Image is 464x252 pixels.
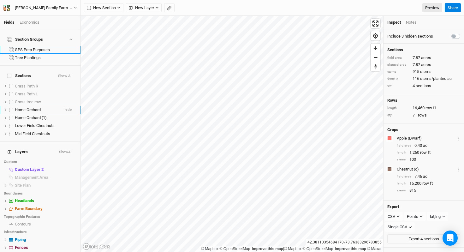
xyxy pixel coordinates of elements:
[65,106,72,114] span: hide
[456,135,460,142] button: Crop Usage
[3,4,77,11] button: [PERSON_NAME] Family Farm - 2026 Fruit Trees
[371,53,380,62] button: Zoom out
[15,5,74,11] div: [PERSON_NAME] Family Farm - 2026 Fruit Trees
[387,63,409,67] div: planted area
[387,62,460,68] div: 7.87
[423,143,427,148] span: ac
[387,56,409,60] div: field area
[15,92,38,96] span: Grass Path L
[371,62,380,71] span: Reset bearing to north
[252,247,283,251] a: Improve this map
[81,16,383,252] canvas: Map
[15,198,34,203] span: Headlands
[164,3,175,13] button: Shortcut: M
[387,113,409,117] div: qty
[8,149,28,154] span: Layers
[421,55,431,61] span: acres
[407,213,418,220] div: Points
[385,212,403,221] button: CSV
[15,175,77,180] div: Management Area
[129,5,154,11] span: New Layer
[421,62,431,68] span: acres
[15,107,60,112] div: Home Orchard
[397,174,460,179] div: 7.46
[397,174,411,179] div: field area
[387,106,409,111] div: length
[388,213,395,220] div: CSV
[387,204,460,209] h4: Export
[387,69,460,75] div: 915
[15,167,77,172] div: Custom Layer 2
[397,188,406,193] div: stems
[397,188,460,193] div: 815
[15,107,41,112] span: Home Orchard
[201,246,382,252] div: |
[15,5,74,11] div: Rudolph Family Farm - 2026 Fruit Trees
[418,112,427,118] span: rows
[15,198,77,203] div: Headlands
[423,174,427,179] span: ac
[15,131,50,136] span: Mid Field Chestnuts
[420,150,431,155] span: row ft
[15,222,77,227] div: Contours
[201,247,218,251] a: Mapbox
[387,127,398,132] h4: Crops
[397,181,460,186] div: 15,200
[397,157,406,162] div: stems
[371,44,380,53] button: Zoom in
[84,3,123,13] button: New Section
[443,231,458,246] div: Open Intercom Messenger
[387,105,460,111] div: 16,460
[445,3,461,13] button: Share
[15,183,77,188] div: Site Plan
[385,222,415,232] button: Single CSV
[15,183,31,188] span: Site Plan
[15,55,77,60] div: Tree Plantings
[15,206,77,211] div: Farm Boundary
[20,20,39,25] div: Economics
[68,37,73,41] button: Show section groups
[397,166,455,172] div: Chestnut (c)
[387,112,460,118] div: 71
[15,245,28,250] span: Fences
[15,123,77,128] div: Lower Field Chestnuts
[15,167,44,172] span: Custom Layer 2
[397,150,406,155] div: length
[371,19,380,28] button: Enter fullscreen
[420,69,431,75] span: stems
[59,150,73,154] button: ShowAll
[15,206,43,211] span: Farm Boundary
[15,237,26,242] span: Piping
[420,76,452,81] span: stems/planted ac
[126,3,162,13] button: New Layer
[430,213,441,220] div: lat,lng
[15,84,77,89] div: Grass Path R
[15,245,77,250] div: Fences
[422,3,442,13] a: Preview
[456,165,460,173] button: Crop Usage
[397,157,460,162] div: 100
[15,175,48,180] span: Management Area
[387,33,433,39] label: Include 3 hidden sections
[15,222,31,226] span: Contours
[15,237,77,242] div: Piping
[306,239,383,246] div: 42.38110354684170 , -73.76383296783855
[15,115,77,120] div: Home Orchard (1)
[4,20,15,25] a: Fields
[8,73,31,78] span: Sections
[87,5,116,11] span: New Section
[397,181,406,186] div: length
[15,99,77,105] div: Grass tree row
[416,83,431,89] span: sections
[387,98,460,103] h4: Rows
[371,31,380,40] button: Find my location
[15,123,55,128] span: Lower Field Chestnuts
[303,247,333,251] a: OpenStreetMap
[15,131,77,136] div: Mid Field Chestnuts
[427,212,448,221] button: lat,lng
[406,20,417,25] div: Notes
